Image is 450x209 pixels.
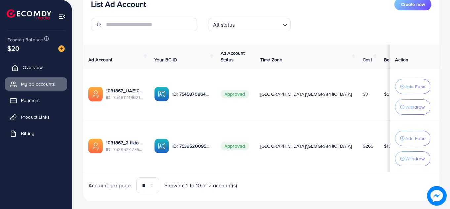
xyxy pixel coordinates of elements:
img: logo [7,9,51,19]
div: <span class='underline'>1031867_2 tiktok_1755432429402</span></br>7539524776784592913 [106,139,144,153]
button: Withdraw [395,151,430,166]
img: ic-ba-acc.ded83a64.svg [154,87,169,101]
span: [GEOGRAPHIC_DATA]/[GEOGRAPHIC_DATA] [260,143,352,149]
span: Time Zone [260,56,282,63]
button: Add Fund [395,131,430,146]
span: [GEOGRAPHIC_DATA]/[GEOGRAPHIC_DATA] [260,91,352,97]
img: ic-ads-acc.e4c84228.svg [88,139,103,153]
span: Product Links [21,114,50,120]
span: Balance [384,56,401,63]
div: Search for option [208,18,291,31]
span: Billing [21,130,34,137]
button: Add Fund [395,79,430,94]
img: image [58,45,65,52]
a: 1031867_2 tiktok_1755432429402 [106,139,144,146]
a: Product Links [5,110,67,123]
span: Showing 1 To 10 of 2 account(s) [164,182,237,189]
div: <span class='underline'>1031867_UAE10kkk_1756966048687</span></br>7546111196215164946 [106,87,144,101]
img: ic-ba-acc.ded83a64.svg [154,139,169,153]
span: Overview [23,64,43,71]
span: $0 [363,91,368,97]
button: Withdraw [395,99,430,115]
span: Ad Account Status [221,50,245,63]
span: My ad accounts [21,81,55,87]
a: Payment [5,94,67,107]
span: All status [212,20,236,30]
span: $20 [6,41,20,56]
span: Approved [221,90,249,98]
img: ic-ads-acc.e4c84228.svg [88,87,103,101]
span: $55 [384,91,392,97]
p: Withdraw [405,155,425,163]
input: Search for option [237,19,280,30]
p: Withdraw [405,103,425,111]
span: $10 [384,143,391,149]
p: ID: 7539520095186960392 [172,142,210,150]
span: Create new [401,1,425,8]
p: ID: 7545870864840179713 [172,90,210,98]
span: Payment [21,97,40,104]
span: Ad Account [88,56,113,63]
a: 1031867_UAE10kkk_1756966048687 [106,87,144,94]
span: Approved [221,142,249,150]
span: Action [395,56,408,63]
a: Overview [5,61,67,74]
img: image [427,186,447,206]
p: Add Fund [405,83,426,90]
span: ID: 7546111196215164946 [106,94,144,101]
span: Account per page [88,182,131,189]
img: menu [58,13,66,20]
p: Add Fund [405,134,426,142]
a: Billing [5,127,67,140]
span: Your BC ID [154,56,177,63]
span: $265 [363,143,374,149]
span: Cost [363,56,372,63]
span: Ecomdy Balance [7,36,43,43]
span: ID: 7539524776784592913 [106,146,144,153]
a: My ad accounts [5,77,67,90]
